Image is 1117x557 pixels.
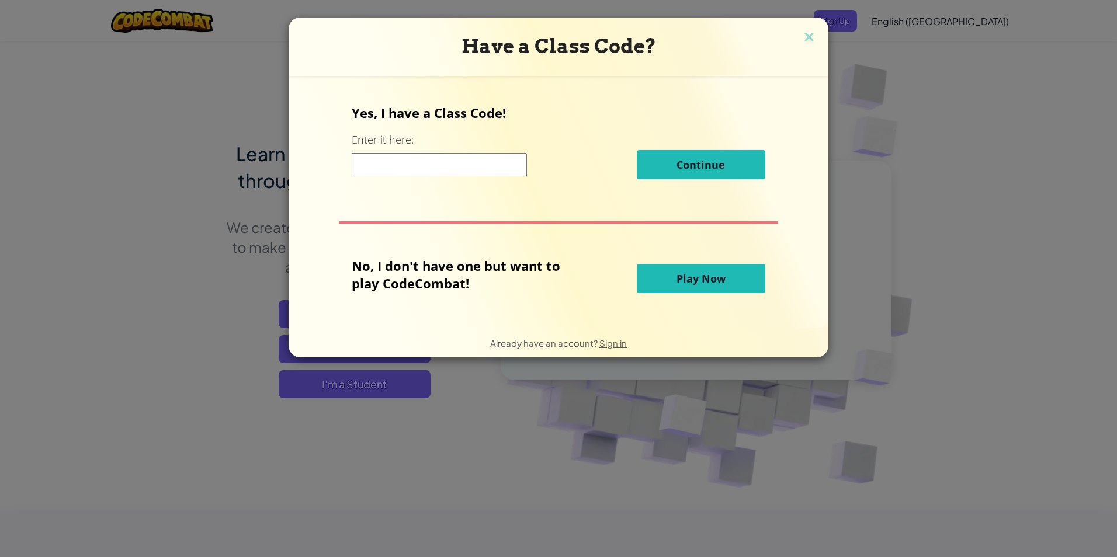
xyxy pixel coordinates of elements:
[352,257,578,292] p: No, I don't have one but want to play CodeCombat!
[599,337,627,349] a: Sign in
[637,264,765,293] button: Play Now
[352,133,414,147] label: Enter it here:
[677,158,725,172] span: Continue
[637,150,765,179] button: Continue
[490,337,599,349] span: Already have an account?
[462,34,656,58] span: Have a Class Code?
[352,104,765,121] p: Yes, I have a Class Code!
[677,271,726,286] span: Play Now
[802,29,817,47] img: close icon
